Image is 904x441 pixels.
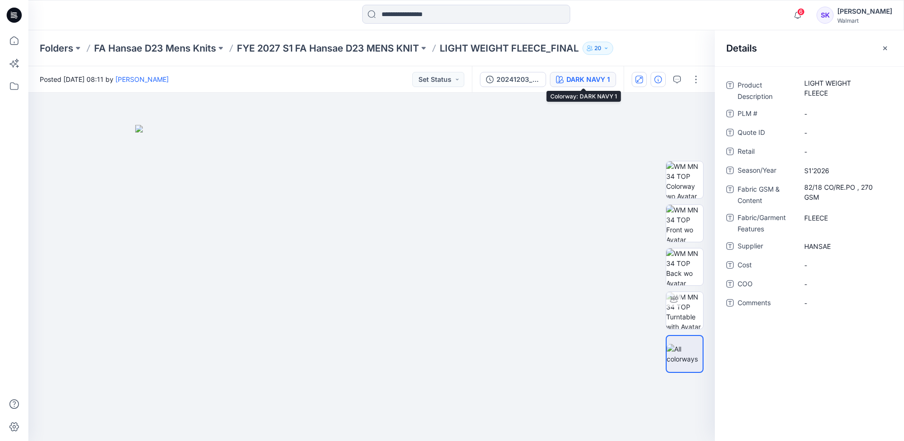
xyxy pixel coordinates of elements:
[566,74,610,85] div: DARK NAVY 1
[135,125,608,441] img: eyJhbGciOiJIUzI1NiIsImtpZCI6IjAiLCJzbHQiOiJzZXMiLCJ0eXAiOiJKV1QifQ.eyJkYXRhIjp7InR5cGUiOiJzdG9yYW...
[480,72,546,87] button: 20241203_ LS CREWNECK
[738,146,794,159] span: Retail
[804,147,887,157] span: -
[738,297,794,310] span: Comments
[738,108,794,121] span: PLM #
[738,79,794,102] span: Product Description
[804,279,887,289] span: -
[40,74,169,84] span: Posted [DATE] 08:11 by
[667,344,703,364] img: All colorways
[804,260,887,270] span: -
[594,43,601,53] p: 20
[115,75,169,83] a: [PERSON_NAME]
[804,78,887,98] span: LIGHT WEIGHT FLEECE
[94,42,216,55] a: FA Hansae D23 Mens Knits
[804,166,887,176] span: S1'2026
[738,278,794,291] span: COO
[804,109,887,119] span: -
[550,72,616,87] button: DARK NAVY 1
[738,259,794,273] span: Cost
[804,128,887,138] span: -
[797,8,805,16] span: 6
[237,42,419,55] a: FYE 2027 S1 FA Hansae D23 MENS KNIT
[837,17,892,24] div: Walmart
[40,42,73,55] a: Folders
[817,7,834,24] div: SK
[837,6,892,17] div: [PERSON_NAME]
[804,213,887,223] span: FLEECE
[666,292,703,329] img: WM MN 34 TOP Turntable with Avatar
[666,161,703,198] img: WM MN 34 TOP Colorway wo Avatar
[738,165,794,178] span: Season/Year
[738,212,794,235] span: Fabric/Garment Features
[496,74,540,85] div: 20241203_ LS CREWNECK
[738,240,794,254] span: Supplier
[804,182,887,202] span: 82/18 CO/RE.PO , 270 GSM
[651,72,666,87] button: Details
[582,42,613,55] button: 20
[804,241,887,251] span: HANSAE
[738,127,794,140] span: Quote ID
[666,248,703,285] img: WM MN 34 TOP Back wo Avatar
[440,42,579,55] p: LIGHT WEIGHT FLEECE_FINAL
[738,184,794,206] span: Fabric GSM & Content
[666,205,703,242] img: WM MN 34 TOP Front wo Avatar
[804,298,887,308] span: -
[726,43,757,54] h2: Details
